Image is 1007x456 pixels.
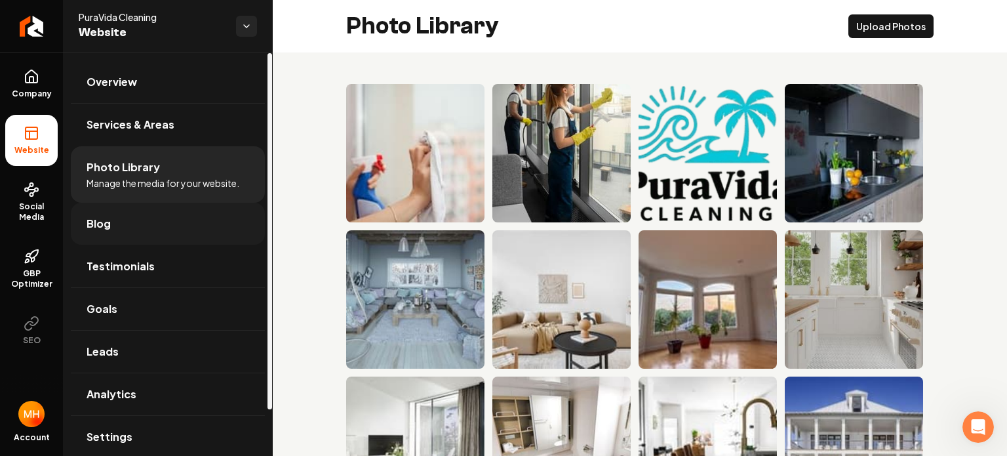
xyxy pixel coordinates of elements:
[87,259,155,274] span: Testimonials
[20,16,44,37] img: Rebolt Logo
[5,201,58,222] span: Social Media
[71,245,265,287] a: Testimonials
[492,230,631,369] img: Modern living room with beige sectional sofa, art, coffee table, and decorative plants.
[346,230,484,369] img: Cozy living room with light blue walls, sectional sofa, hanging chair, and decorative accents.
[5,171,58,233] a: Social Media
[346,84,484,222] img: Person cleaning a window with a spray bottle and microfiber cloth.
[785,84,923,222] img: Modern kitchen with sleek cabinets, stove, sink, and decorative plants including oranges and flow...
[71,61,265,103] a: Overview
[71,203,265,245] a: Blog
[87,344,119,360] span: Leads
[87,176,239,190] span: Manage the media for your website.
[848,14,934,38] button: Upload Photos
[87,301,117,317] span: Goals
[79,10,226,24] span: PuraVida Cleaning
[9,145,54,155] span: Website
[87,74,137,90] span: Overview
[5,305,58,356] button: SEO
[71,104,265,146] a: Services & Areas
[87,216,111,232] span: Blog
[962,411,994,443] iframe: Intercom live chat
[14,432,50,443] span: Account
[5,58,58,110] a: Company
[87,429,132,445] span: Settings
[71,373,265,415] a: Analytics
[18,401,45,427] img: Michael Hall
[18,335,46,346] span: SEO
[5,268,58,289] span: GBP Optimizer
[71,288,265,330] a: Goals
[87,386,136,402] span: Analytics
[639,84,777,222] img: Pura Vida Cleaning logo featuring a sun, wave, and palm tree in turquoise and black.
[5,238,58,300] a: GBP Optimizer
[87,117,174,133] span: Services & Areas
[346,13,499,39] h2: Photo Library
[785,230,923,369] img: Modern kitchen with white cabinetry, gold fixtures, and herringbone floor design, featuring large...
[492,84,631,222] img: Professionals cleaning windows indoors with squeegees and gloves, ensuring a spotless finish.
[79,24,226,42] span: Website
[71,331,265,373] a: Leads
[18,401,45,427] button: Open user button
[87,159,160,175] span: Photo Library
[7,89,57,99] span: Company
[639,230,777,369] img: Spacious sunlit room with large arched windows and plants, showcasing a vibrant sunset view.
